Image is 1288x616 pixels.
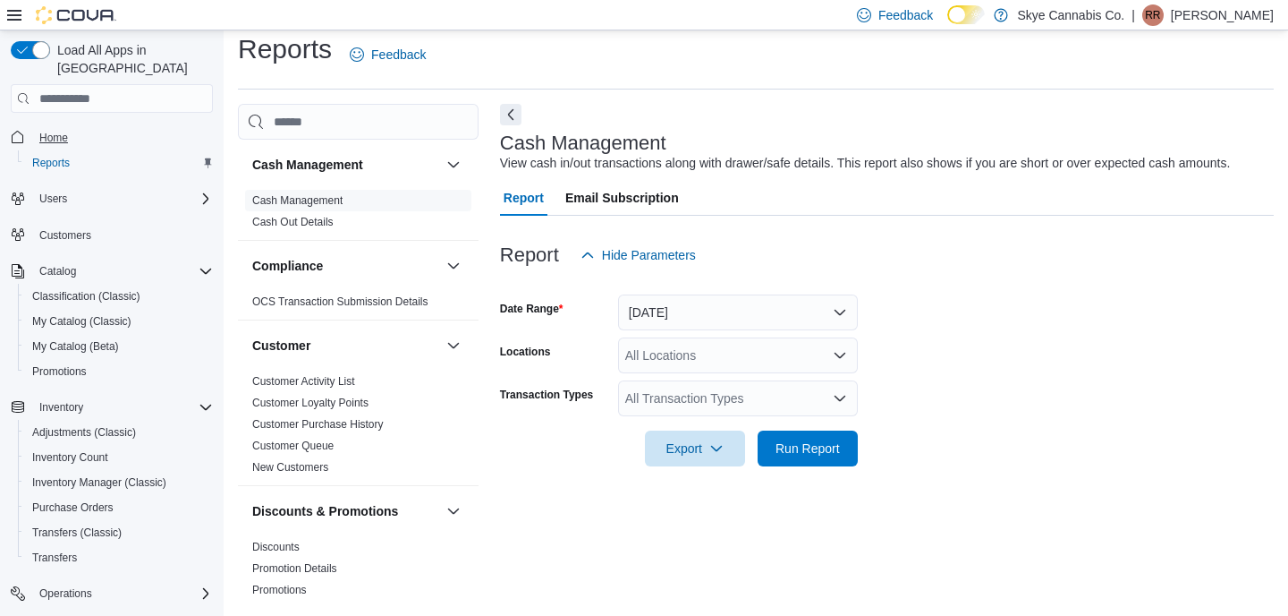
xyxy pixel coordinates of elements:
span: Operations [39,586,92,601]
div: Compliance [238,291,479,320]
button: [DATE] [618,295,858,330]
button: Cash Management [252,156,439,174]
div: Discounts & Promotions [238,536,479,608]
button: Home [4,124,220,150]
h3: Report [500,244,559,266]
span: Customers [32,224,213,246]
a: My Catalog (Classic) [25,311,139,332]
span: Report [504,180,544,216]
span: Promotions [252,583,307,597]
a: Cash Out Details [252,216,334,228]
a: OCS Transaction Submission Details [252,295,428,308]
span: Reports [25,152,213,174]
span: Run Report [775,440,840,458]
span: Home [39,131,68,145]
a: Inventory Count [25,447,115,468]
a: Customers [32,225,98,246]
div: Cash Management [238,190,479,240]
button: Hide Parameters [573,237,703,273]
span: My Catalog (Beta) [32,339,119,354]
a: Promotions [25,361,94,382]
span: Promotion Details [252,561,337,576]
button: My Catalog (Beta) [18,334,220,359]
button: Purchase Orders [18,495,220,520]
a: Discounts [252,541,300,553]
a: My Catalog (Beta) [25,336,126,357]
div: Customer [238,371,479,485]
button: Classification (Classic) [18,284,220,309]
span: Inventory [32,397,213,418]
button: Catalog [32,261,83,282]
a: Feedback [343,37,433,73]
span: Hide Parameters [602,246,696,264]
span: Feedback [371,46,426,64]
button: Inventory [4,395,220,420]
button: Users [4,186,220,211]
span: My Catalog (Beta) [25,336,213,357]
button: Open list of options [833,348,847,363]
span: My Catalog (Classic) [25,311,213,332]
span: Customer Purchase History [252,417,384,432]
span: Email Subscription [565,180,679,216]
a: Customer Activity List [252,375,355,388]
a: Purchase Orders [25,497,121,518]
h3: Discounts & Promotions [252,502,398,520]
span: RR [1145,4,1160,26]
a: Promotions [252,584,307,596]
p: Skye Cannabis Co. [1017,4,1124,26]
input: Dark Mode [947,5,985,24]
span: Home [32,125,213,148]
span: Reports [32,156,70,170]
h3: Customer [252,337,310,355]
span: Operations [32,583,213,604]
span: Inventory Manager (Classic) [32,475,166,490]
span: Customer Queue [252,439,334,453]
button: Operations [4,581,220,606]
span: Classification (Classic) [25,286,213,307]
span: Transfers [25,547,213,569]
a: Home [32,127,75,149]
button: Reports [18,150,220,175]
a: Cash Management [252,194,343,207]
a: Transfers [25,547,84,569]
button: Transfers (Classic) [18,520,220,545]
button: Operations [32,583,99,604]
h1: Reports [238,31,332,67]
a: Transfers (Classic) [25,522,129,543]
button: Customer [252,337,439,355]
label: Date Range [500,302,563,316]
label: Transaction Types [500,388,593,402]
button: Inventory Count [18,445,220,470]
span: Dark Mode [947,24,948,25]
button: Compliance [443,255,464,277]
h3: Cash Management [252,156,363,174]
span: Cash Out Details [252,215,334,229]
a: Classification (Classic) [25,286,148,307]
span: Load All Apps in [GEOGRAPHIC_DATA] [50,41,213,77]
label: Locations [500,345,551,359]
button: Next [500,104,521,125]
span: Adjustments (Classic) [32,425,136,440]
span: Adjustments (Classic) [25,422,213,443]
button: My Catalog (Classic) [18,309,220,334]
span: Users [39,192,67,206]
span: Catalog [32,261,213,282]
button: Adjustments (Classic) [18,420,220,445]
a: Promotion Details [252,562,337,575]
button: Run Report [758,431,858,466]
span: Inventory Count [25,447,213,468]
a: New Customers [252,461,328,474]
span: Inventory Count [32,450,108,465]
span: Purchase Orders [32,500,114,515]
p: | [1131,4,1135,26]
button: Transfers [18,545,220,570]
span: Feedback [878,6,933,24]
span: Discounts [252,540,300,554]
button: Catalog [4,259,220,284]
span: Transfers (Classic) [32,526,122,540]
button: Inventory [32,397,90,418]
button: Open list of options [833,391,847,406]
span: Inventory Manager (Classic) [25,472,213,493]
h3: Cash Management [500,133,666,154]
button: Users [32,188,74,210]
